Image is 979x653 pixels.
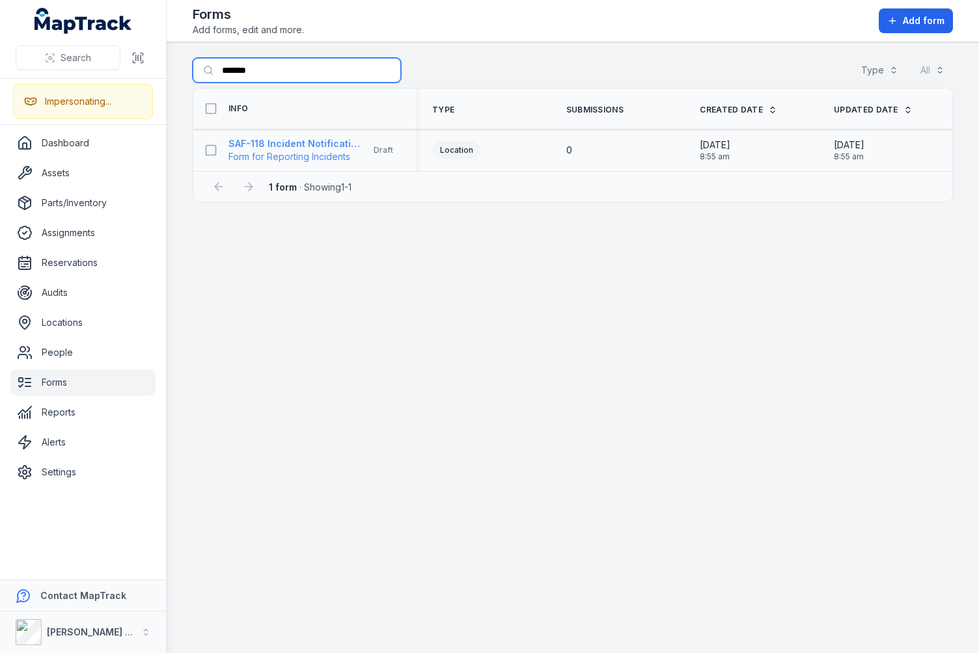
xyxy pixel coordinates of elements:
[834,152,864,162] span: 8:55 am
[700,139,730,152] span: [DATE]
[269,181,297,193] strong: 1 form
[432,141,481,159] div: Location
[879,8,953,33] button: Add form
[566,144,572,157] span: 0
[228,103,248,114] span: Info
[10,459,156,485] a: Settings
[700,105,763,115] span: Created Date
[269,181,352,193] span: · Showing 1 - 1
[10,280,156,306] a: Audits
[193,23,304,36] span: Add forms, edit and more.
[10,429,156,455] a: Alerts
[10,399,156,425] a: Reports
[10,310,156,336] a: Locations
[700,139,730,162] time: 25/09/2025, 8:55:02 am
[228,137,361,150] strong: SAF-118 Incident Notification Form
[61,51,91,64] span: Search
[10,190,156,216] a: Parts/Inventory
[34,8,132,34] a: MapTrack
[193,5,304,23] h2: Forms
[16,46,120,70] button: Search
[432,105,454,115] span: Type
[228,137,401,163] a: SAF-118 Incident Notification FormForm for Reporting IncidentsDraft
[40,590,126,601] strong: Contact MapTrack
[228,150,361,163] span: Form for Reporting Incidents
[47,626,214,637] strong: [PERSON_NAME] Asset Maintenance
[700,152,730,162] span: 8:55 am
[10,160,156,186] a: Assets
[853,58,907,83] button: Type
[834,139,864,152] span: [DATE]
[834,105,898,115] span: Updated Date
[834,105,913,115] a: Updated Date
[903,14,945,27] span: Add form
[566,105,624,115] span: Submissions
[10,220,156,246] a: Assignments
[700,105,777,115] a: Created Date
[45,95,111,108] div: Impersonating...
[10,130,156,156] a: Dashboard
[366,141,401,159] div: Draft
[10,369,156,395] a: Forms
[912,58,953,83] button: All
[10,340,156,366] a: People
[834,139,864,162] time: 25/09/2025, 8:55:02 am
[10,250,156,276] a: Reservations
